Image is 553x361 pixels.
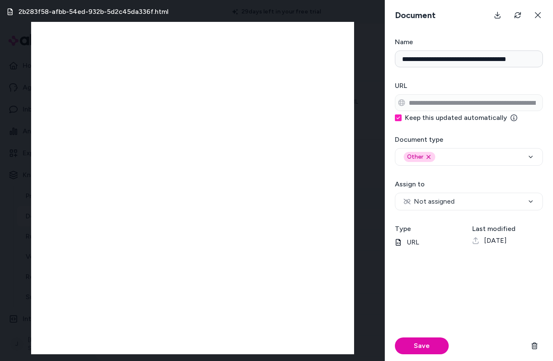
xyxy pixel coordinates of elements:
h3: 2b283f58-afbb-54ed-932b-5d2c45da336f.html [19,7,169,17]
h3: Last modified [472,224,543,234]
span: Not assigned [404,196,455,207]
label: Keep this updated automatically [405,114,517,121]
div: Other [404,152,435,162]
button: Save [395,337,449,354]
span: [DATE] [484,236,507,246]
p: URL [395,237,466,247]
h3: Document [392,9,439,21]
h3: Type [395,224,466,234]
button: OtherRemove other option [395,148,543,166]
button: Remove other option [425,154,432,160]
button: Refresh [509,7,526,24]
h3: Name [395,37,543,47]
label: Assign to [395,180,425,188]
h3: Document type [395,135,543,145]
h3: URL [395,81,543,91]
